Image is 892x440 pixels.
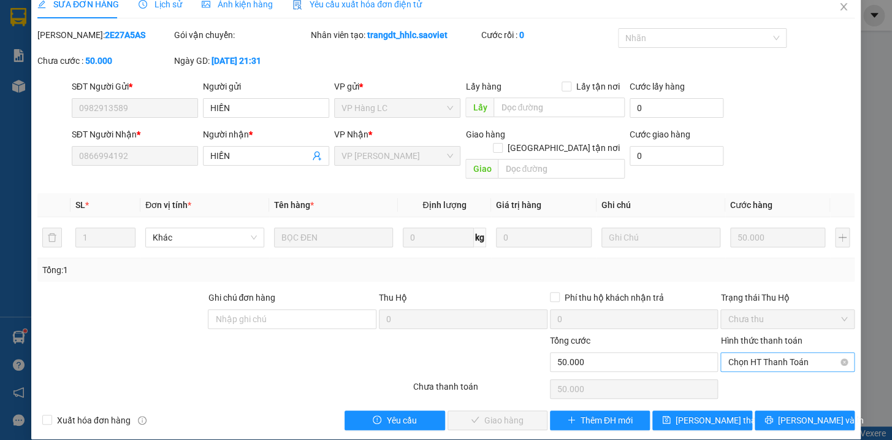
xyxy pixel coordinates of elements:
[728,353,847,371] span: Chọn HT Thanh Toán
[145,200,191,210] span: Đơn vị tính
[37,28,172,42] div: [PERSON_NAME]:
[422,200,466,210] span: Định lượng
[412,380,549,401] div: Chưa thanh toán
[153,228,257,247] span: Khác
[839,2,848,12] span: close
[341,147,453,165] span: VP Gia Lâm
[581,414,633,427] span: Thêm ĐH mới
[496,200,541,210] span: Giá trị hàng
[498,159,625,179] input: Dọc đường
[208,293,275,303] label: Ghi chú đơn hàng
[571,80,625,93] span: Lấy tận nơi
[274,200,314,210] span: Tên hàng
[75,200,85,210] span: SL
[334,80,460,93] div: VP gửi
[212,56,261,66] b: [DATE] 21:31
[474,228,486,247] span: kg
[465,159,498,179] span: Giao
[174,28,308,42] div: Gói vận chuyển:
[72,128,198,141] div: SĐT Người Nhận
[597,193,725,217] th: Ghi chú
[208,309,376,329] input: Ghi chú đơn hàng
[835,228,850,247] button: plus
[42,263,345,277] div: Tổng: 1
[465,129,505,139] span: Giao hàng
[662,415,671,425] span: save
[755,411,855,430] button: printer[PERSON_NAME] và In
[720,336,802,345] label: Hình thức thanh toán
[496,228,592,247] input: 0
[312,151,322,161] span: user-add
[72,80,198,93] div: SĐT Người Gửi
[105,30,145,40] b: 2E27A5AS
[311,28,479,42] div: Nhân viên tạo:
[550,336,590,345] span: Tổng cước
[465,98,494,117] span: Lấy
[567,415,576,425] span: plus
[7,10,68,71] img: logo.jpg
[601,228,720,247] input: Ghi Chú
[64,71,296,149] h2: VP Nhận: VP Hàng LC
[448,411,547,430] button: checkGiao hàng
[37,54,172,68] div: Chưa cước :
[630,146,723,166] input: Cước giao hàng
[52,414,135,427] span: Xuất hóa đơn hàng
[164,10,296,30] b: [DOMAIN_NAME]
[652,411,752,430] button: save[PERSON_NAME] thay đổi
[174,54,308,68] div: Ngày GD:
[728,310,847,328] span: Chưa thu
[841,358,848,366] span: close-circle
[203,128,329,141] div: Người nhận
[519,30,524,40] b: 0
[503,141,625,155] span: [GEOGRAPHIC_DATA] tận nơi
[730,228,826,247] input: 0
[481,28,616,42] div: Cước rồi :
[138,416,147,425] span: info-circle
[630,98,723,118] input: Cước lấy hàng
[379,293,407,303] span: Thu Hộ
[7,71,99,91] h2: LB84VUW8
[778,414,864,427] span: [PERSON_NAME] và In
[560,291,669,304] span: Phí thu hộ khách nhận trả
[42,228,62,247] button: delete
[274,228,393,247] input: VD: Bàn, Ghế
[676,414,774,427] span: [PERSON_NAME] thay đổi
[550,411,650,430] button: plusThêm ĐH mới
[386,414,416,427] span: Yêu cầu
[764,415,773,425] span: printer
[85,56,112,66] b: 50.000
[367,30,448,40] b: trangdt_hhlc.saoviet
[730,200,772,210] span: Cước hàng
[203,80,329,93] div: Người gửi
[334,129,368,139] span: VP Nhận
[74,29,150,49] b: Sao Việt
[720,291,855,304] div: Trạng thái Thu Hộ
[494,98,625,117] input: Dọc đường
[630,82,685,91] label: Cước lấy hàng
[341,99,453,117] span: VP Hàng LC
[630,129,690,139] label: Cước giao hàng
[345,411,444,430] button: exclamation-circleYêu cầu
[373,415,381,425] span: exclamation-circle
[465,82,501,91] span: Lấy hàng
